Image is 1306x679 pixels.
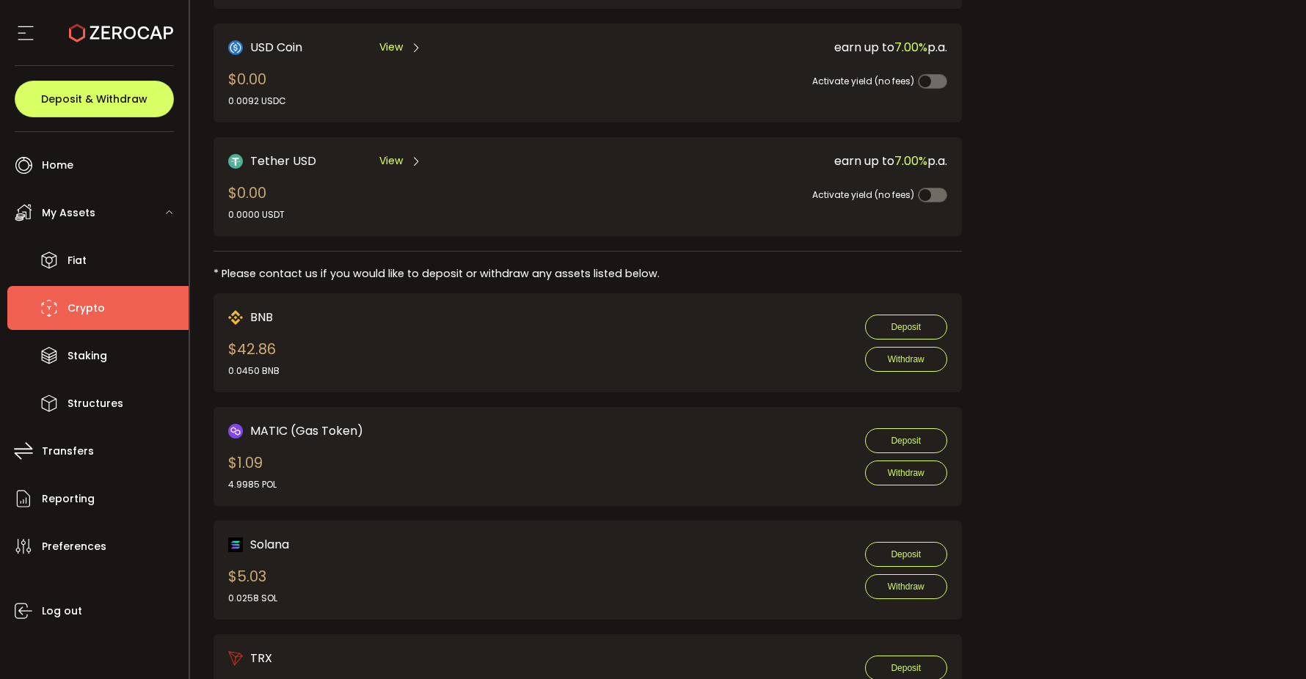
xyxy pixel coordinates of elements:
span: Transfers [42,441,94,462]
span: Crypto [68,298,105,319]
span: 7.00% [894,153,927,169]
div: 0.0092 USDC [228,95,286,108]
span: Withdraw [888,581,924,592]
div: 0.0258 SOL [228,592,277,605]
span: TRX [250,649,272,667]
span: MATIC (Gas Token) [250,422,363,440]
button: Deposit [865,315,947,339]
img: Tether USD [228,154,243,169]
div: 0.0000 USDT [228,208,285,221]
span: Tether USD [250,152,316,170]
span: Solana [250,535,289,554]
div: earn up to p.a. [581,38,947,56]
img: sol_portfolio.png [228,537,243,552]
span: BNB [250,308,273,326]
img: bnb_bsc_portfolio.png [228,310,243,325]
img: trx_portfolio.png [228,651,243,666]
div: $0.00 [228,182,285,221]
div: * Please contact us if you would like to deposit or withdraw any assets listed below. [214,266,962,282]
div: $1.09 [228,452,277,491]
span: Structures [68,393,123,414]
span: Deposit [891,663,921,673]
div: earn up to p.a. [581,152,947,170]
button: Deposit [865,542,947,567]
img: matic_polygon_portfolio.png [228,424,243,438]
span: Staking [68,345,107,367]
span: Deposit [891,322,921,332]
button: Withdraw [865,574,947,599]
span: USD Coin [250,38,302,56]
iframe: Chat Widget [1233,609,1306,679]
div: $5.03 [228,565,277,605]
span: Withdraw [888,468,924,478]
button: Deposit [865,428,947,453]
span: Activate yield (no fees) [812,188,914,201]
span: Fiat [68,250,87,271]
span: Deposit [891,436,921,446]
span: Home [42,155,73,176]
span: Log out [42,601,82,622]
span: 7.00% [894,39,927,56]
div: 0.0450 BNB [228,364,280,378]
span: My Assets [42,202,95,224]
span: Reporting [42,488,95,510]
button: Withdraw [865,460,947,485]
div: 4.9985 POL [228,478,277,491]
img: USD Coin [228,40,243,55]
button: Deposit & Withdraw [15,81,174,117]
div: $42.86 [228,338,280,378]
div: $0.00 [228,68,286,108]
span: Deposit & Withdraw [41,94,147,104]
span: Withdraw [888,354,924,364]
span: Preferences [42,536,106,557]
span: View [379,40,403,55]
span: Deposit [891,549,921,559]
button: Withdraw [865,347,947,372]
span: View [379,153,403,169]
span: Activate yield (no fees) [812,75,914,87]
